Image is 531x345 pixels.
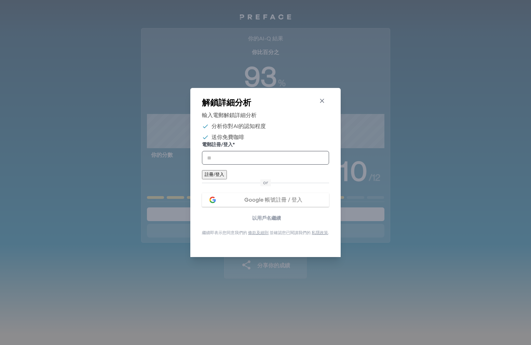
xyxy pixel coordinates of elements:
p: 輸入電郵解鎖詳細分析 [202,111,329,119]
img: google login [208,196,217,204]
label: 電郵註冊/登入 * [202,141,329,149]
button: google loginGoogle 帳號註冊 / 登入 [202,193,329,207]
p: 以用戶名繼續 [204,215,329,222]
span: Google 帳號註冊 / 登入 [244,197,302,203]
button: 註冊/登入 [202,170,227,179]
p: 送你免費咖啡 [212,133,244,141]
p: 繼續即表示您同意我們的 並確認您已閱讀我們的 . [202,230,329,235]
a: 條款及細則 [248,231,269,235]
span: or [260,179,271,186]
p: 分析你對AI的認知程度 [212,122,266,130]
h3: 解鎖詳細分析 [202,98,329,108]
a: 私隱政策 [312,231,328,235]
